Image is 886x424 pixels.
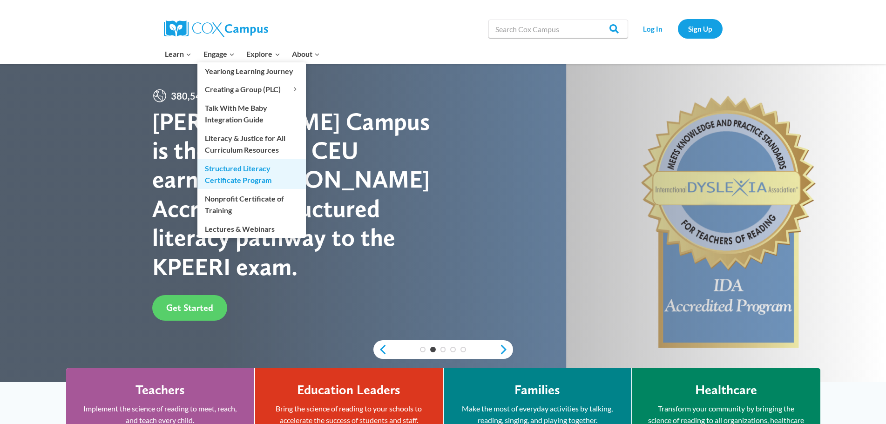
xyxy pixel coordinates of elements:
span: Get Started [166,302,213,313]
h4: Families [514,382,560,398]
a: Structured Literacy Certificate Program [197,159,306,189]
a: 4 [450,347,456,352]
a: 3 [440,347,446,352]
h4: Education Leaders [297,382,400,398]
span: 380,544 Members [167,88,252,103]
a: Literacy & Justice for All Curriculum Resources [197,129,306,159]
button: Child menu of About [286,44,326,64]
button: Child menu of Creating a Group (PLC) [197,81,306,98]
a: Get Started [152,295,227,321]
a: Lectures & Webinars [197,220,306,237]
img: Cox Campus [164,20,268,37]
a: Nonprofit Certificate of Training [197,189,306,219]
a: Sign Up [678,19,723,38]
a: previous [373,344,387,355]
a: next [499,344,513,355]
a: 1 [420,347,426,352]
button: Child menu of Learn [159,44,198,64]
h4: Teachers [135,382,185,398]
a: Log In [633,19,673,38]
a: Talk With Me Baby Integration Guide [197,99,306,128]
a: Yearlong Learning Journey [197,62,306,80]
nav: Secondary Navigation [633,19,723,38]
input: Search Cox Campus [488,20,628,38]
div: [PERSON_NAME] Campus is the only free CEU earning, [PERSON_NAME] Accredited structured literacy p... [152,107,443,281]
a: 2 [430,347,436,352]
a: 5 [460,347,466,352]
div: content slider buttons [373,340,513,359]
h4: Healthcare [695,382,757,398]
button: Child menu of Explore [241,44,286,64]
nav: Primary Navigation [159,44,326,64]
button: Child menu of Engage [197,44,241,64]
